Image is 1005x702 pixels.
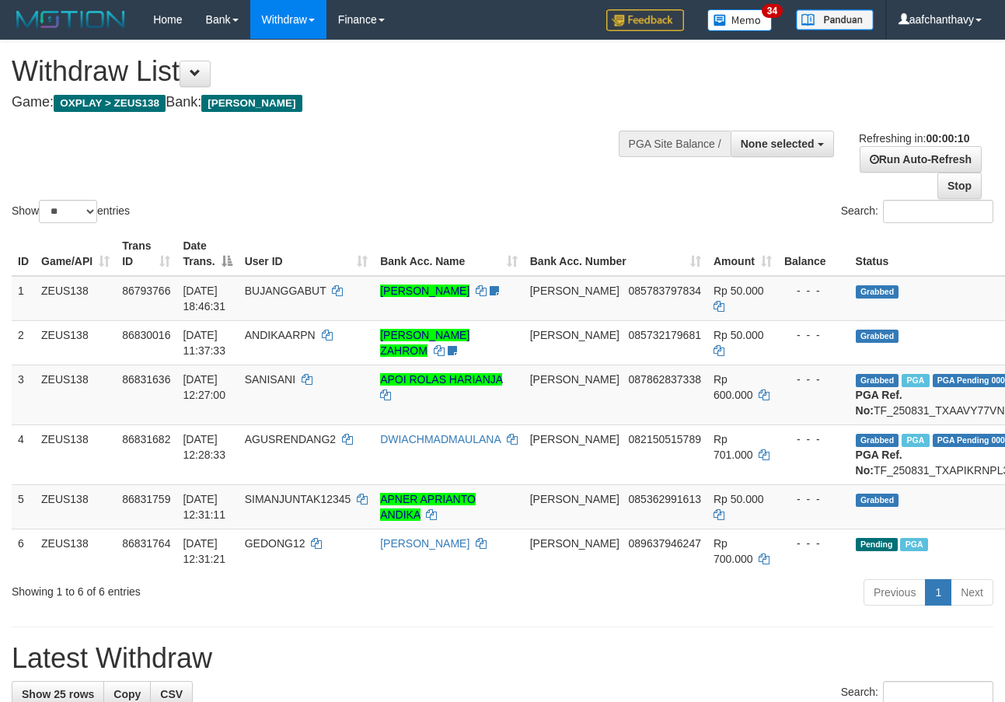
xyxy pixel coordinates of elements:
[762,4,783,18] span: 34
[245,329,316,341] span: ANDIKAARPN
[629,373,701,386] span: Copy 087862837338 to clipboard
[629,537,701,550] span: Copy 089637946247 to clipboard
[714,329,764,341] span: Rp 50.000
[12,320,35,365] td: 2
[12,424,35,484] td: 4
[245,493,351,505] span: SIMANJUNTAK12345
[714,493,764,505] span: Rp 50.000
[778,232,850,276] th: Balance
[707,9,773,31] img: Button%20Memo.svg
[12,643,993,674] h1: Latest Withdraw
[380,493,476,521] a: APNER APRIANTO ANDIKA
[122,433,170,445] span: 86831682
[122,373,170,386] span: 86831636
[12,232,35,276] th: ID
[374,232,524,276] th: Bank Acc. Name: activate to sort column ascending
[35,232,116,276] th: Game/API: activate to sort column ascending
[530,285,619,297] span: [PERSON_NAME]
[856,330,899,343] span: Grabbed
[380,329,469,357] a: [PERSON_NAME] ZAHROM
[883,200,993,223] input: Search:
[925,579,951,606] a: 1
[12,56,654,87] h1: Withdraw List
[113,688,141,700] span: Copy
[707,232,778,276] th: Amount: activate to sort column ascending
[860,146,982,173] a: Run Auto-Refresh
[856,449,902,477] b: PGA Ref. No:
[160,688,183,700] span: CSV
[35,484,116,529] td: ZEUS138
[856,494,899,507] span: Grabbed
[530,329,619,341] span: [PERSON_NAME]
[122,285,170,297] span: 86793766
[796,9,874,30] img: panduan.png
[731,131,834,157] button: None selected
[524,232,707,276] th: Bank Acc. Number: activate to sort column ascending
[201,95,302,112] span: [PERSON_NAME]
[183,285,225,313] span: [DATE] 18:46:31
[245,373,295,386] span: SANISANI
[619,131,731,157] div: PGA Site Balance /
[183,493,225,521] span: [DATE] 12:31:11
[926,132,969,145] strong: 00:00:10
[714,537,753,565] span: Rp 700.000
[784,327,843,343] div: - - -
[714,285,764,297] span: Rp 50.000
[629,329,701,341] span: Copy 085732179681 to clipboard
[380,285,469,297] a: [PERSON_NAME]
[183,329,225,357] span: [DATE] 11:37:33
[784,372,843,387] div: - - -
[784,431,843,447] div: - - -
[35,424,116,484] td: ZEUS138
[859,132,969,145] span: Refreshing in:
[864,579,926,606] a: Previous
[714,373,753,401] span: Rp 600.000
[902,374,929,387] span: Marked by aafRornrotha
[122,493,170,505] span: 86831759
[35,365,116,424] td: ZEUS138
[35,529,116,573] td: ZEUS138
[714,433,753,461] span: Rp 701.000
[12,484,35,529] td: 5
[12,200,130,223] label: Show entries
[12,578,407,599] div: Showing 1 to 6 of 6 entries
[380,433,501,445] a: DWIACHMADMAULANA
[856,285,899,299] span: Grabbed
[902,434,929,447] span: Marked by aafkaynarin
[856,389,902,417] b: PGA Ref. No:
[784,491,843,507] div: - - -
[183,373,225,401] span: [DATE] 12:27:00
[12,365,35,424] td: 3
[951,579,993,606] a: Next
[35,320,116,365] td: ZEUS138
[380,373,502,386] a: APOI ROLAS HARIANJA
[856,434,899,447] span: Grabbed
[12,95,654,110] h4: Game: Bank:
[176,232,238,276] th: Date Trans.: activate to sort column descending
[530,537,619,550] span: [PERSON_NAME]
[900,538,927,551] span: Marked by aafkaynarin
[35,276,116,321] td: ZEUS138
[116,232,176,276] th: Trans ID: activate to sort column ascending
[122,537,170,550] span: 86831764
[784,283,843,299] div: - - -
[937,173,982,199] a: Stop
[183,537,225,565] span: [DATE] 12:31:21
[245,433,336,445] span: AGUSRENDANG2
[530,433,619,445] span: [PERSON_NAME]
[629,493,701,505] span: Copy 085362991613 to clipboard
[12,8,130,31] img: MOTION_logo.png
[54,95,166,112] span: OXPLAY > ZEUS138
[245,537,305,550] span: GEDONG12
[12,276,35,321] td: 1
[183,433,225,461] span: [DATE] 12:28:33
[530,493,619,505] span: [PERSON_NAME]
[239,232,374,276] th: User ID: activate to sort column ascending
[606,9,684,31] img: Feedback.jpg
[841,200,993,223] label: Search:
[122,329,170,341] span: 86830016
[530,373,619,386] span: [PERSON_NAME]
[380,537,469,550] a: [PERSON_NAME]
[12,529,35,573] td: 6
[629,285,701,297] span: Copy 085783797834 to clipboard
